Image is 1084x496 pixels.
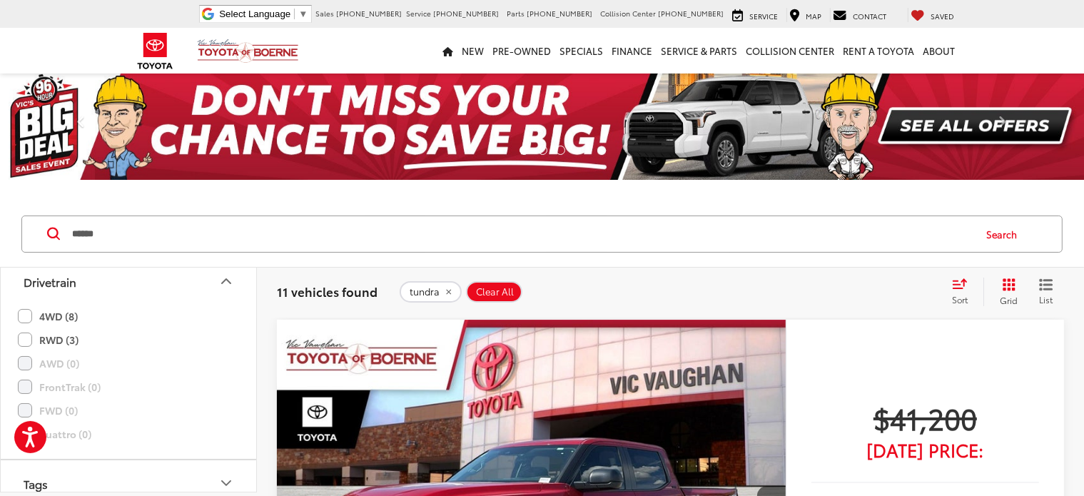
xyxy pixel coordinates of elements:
[750,11,779,21] span: Service
[18,399,78,422] label: FWD (0)
[657,28,742,74] a: Service & Parts: Opens in a new tab
[1039,293,1053,305] span: List
[410,286,440,298] span: tundra
[294,9,295,19] span: ​
[18,305,78,328] label: 4WD (8)
[608,28,657,74] a: Finance
[1,258,258,305] button: DrivetrainDrivetrain
[18,328,78,352] label: RWD (3)
[218,475,235,492] div: Tags
[729,8,782,22] a: Service
[18,375,101,399] label: FrontTrak (0)
[407,8,432,19] span: Service
[218,273,235,290] div: Drivetrain
[434,8,500,19] span: [PHONE_NUMBER]
[839,28,919,74] a: Rent a Toyota
[786,8,826,22] a: Map
[908,8,958,22] a: My Saved Vehicles
[507,8,525,19] span: Parts
[71,217,973,251] input: Search by Make, Model, or Keyword
[277,283,378,300] span: 11 vehicles found
[919,28,960,74] a: About
[806,11,822,21] span: Map
[298,9,308,19] span: ▼
[466,281,522,303] button: Clear All
[973,216,1038,252] button: Search
[1000,294,1018,306] span: Grid
[952,293,968,305] span: Sort
[601,8,657,19] span: Collision Center
[983,278,1028,306] button: Grid View
[811,442,1039,457] span: [DATE] Price:
[853,11,887,21] span: Contact
[337,8,402,19] span: [PHONE_NUMBER]
[18,352,79,375] label: AWD (0)
[556,28,608,74] a: Specials
[742,28,839,74] a: Collision Center
[659,8,724,19] span: [PHONE_NUMBER]
[197,39,299,64] img: Vic Vaughan Toyota of Boerne
[458,28,489,74] a: New
[400,281,462,303] button: remove tundra
[439,28,458,74] a: Home
[830,8,891,22] a: Contact
[1028,278,1064,306] button: List View
[18,422,91,446] label: quattro (0)
[527,8,593,19] span: [PHONE_NUMBER]
[945,278,983,306] button: Select sort value
[219,9,290,19] span: Select Language
[476,286,514,298] span: Clear All
[219,9,308,19] a: Select Language​
[931,11,955,21] span: Saved
[316,8,335,19] span: Sales
[24,477,48,490] div: Tags
[489,28,556,74] a: Pre-Owned
[24,275,76,288] div: Drivetrain
[811,400,1039,435] span: $41,200
[128,28,182,74] img: Toyota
